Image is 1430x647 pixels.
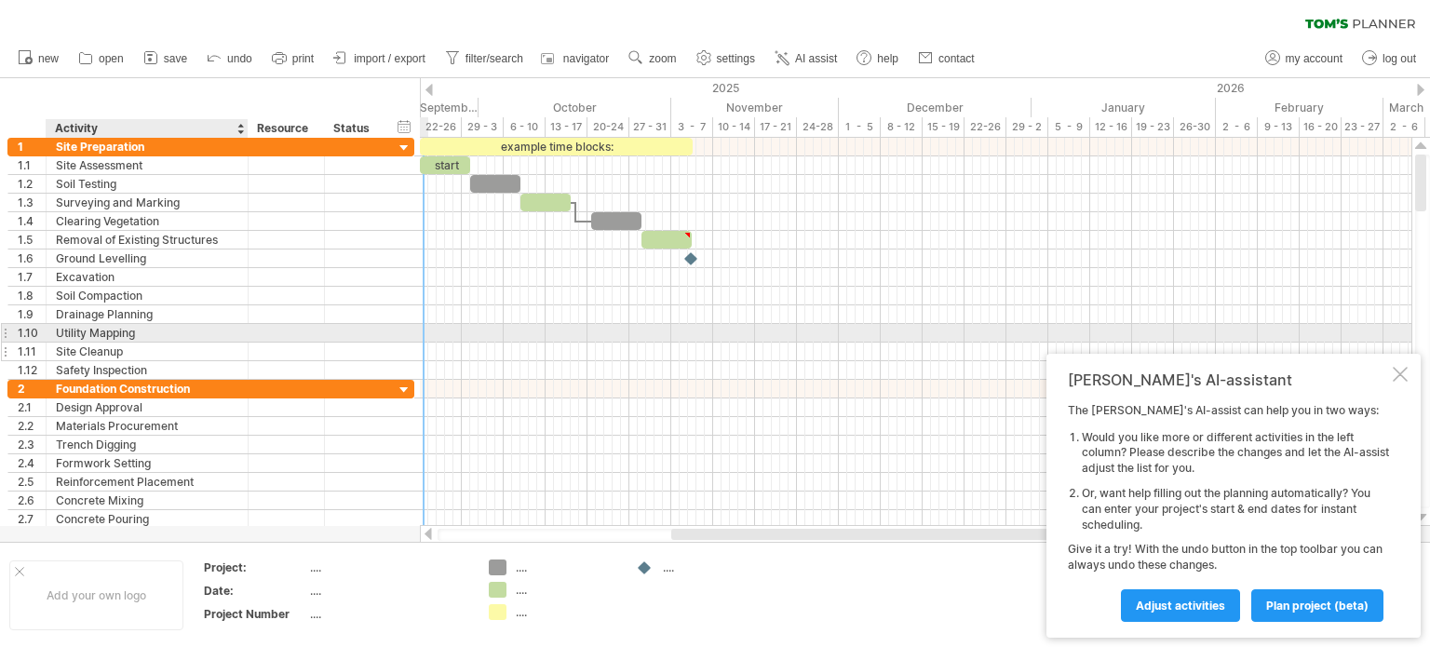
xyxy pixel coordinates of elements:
div: Drainage Planning [56,305,238,323]
div: October 2025 [479,98,671,117]
div: Concrete Pouring [56,510,238,528]
div: January 2026 [1032,98,1216,117]
span: plan project (beta) [1266,599,1369,613]
a: contact [913,47,980,71]
div: Add your own logo [9,560,183,630]
span: import / export [354,52,425,65]
div: 17 - 21 [755,117,797,137]
span: new [38,52,59,65]
div: 20-24 [587,117,629,137]
div: Formwork Setting [56,454,238,472]
div: .... [663,559,764,575]
div: Site Cleanup [56,343,238,360]
div: 1.8 [18,287,46,304]
div: 1.11 [18,343,46,360]
div: Soil Testing [56,175,238,193]
div: 26-30 [1174,117,1216,137]
div: 9 - 13 [1258,117,1300,137]
a: help [852,47,904,71]
div: Activity [55,119,237,138]
div: [PERSON_NAME]'s AI-assistant [1068,371,1389,389]
div: 1.4 [18,212,46,230]
div: 2 - 6 [1383,117,1425,137]
div: .... [310,583,466,599]
div: 2 [18,380,46,398]
div: 24-28 [797,117,839,137]
div: start [420,156,470,174]
div: example time blocks: [420,138,693,155]
div: Project Number [204,606,306,622]
div: 29 - 2 [1006,117,1048,137]
div: 1.7 [18,268,46,286]
div: 1.6 [18,249,46,267]
div: Status [333,119,374,138]
div: 2.2 [18,417,46,435]
a: log out [1357,47,1422,71]
a: undo [202,47,258,71]
a: my account [1261,47,1348,71]
div: .... [516,604,617,620]
div: 6 - 10 [504,117,546,137]
div: 2.4 [18,454,46,472]
span: log out [1383,52,1416,65]
div: 12 - 16 [1090,117,1132,137]
div: 1.1 [18,156,46,174]
div: 1.10 [18,324,46,342]
span: settings [717,52,755,65]
span: AI assist [795,52,837,65]
div: 15 - 19 [923,117,965,137]
div: Surveying and Marking [56,194,238,211]
div: Resource [257,119,314,138]
span: Adjust activities [1136,599,1225,613]
div: 29 - 3 [462,117,504,137]
div: Materials Procurement [56,417,238,435]
div: 2.6 [18,492,46,509]
div: 1.9 [18,305,46,323]
div: 1.12 [18,361,46,379]
div: 2 - 6 [1216,117,1258,137]
div: .... [310,559,466,575]
a: print [267,47,319,71]
div: November 2025 [671,98,839,117]
div: 1 - 5 [839,117,881,137]
div: Ground Levelling [56,249,238,267]
div: Site Preparation [56,138,238,155]
div: Foundation Construction [56,380,238,398]
span: zoom [649,52,676,65]
a: new [13,47,64,71]
div: 10 - 14 [713,117,755,137]
span: save [164,52,187,65]
div: Site Assessment [56,156,238,174]
div: 2.7 [18,510,46,528]
a: filter/search [440,47,529,71]
div: 27 - 31 [629,117,671,137]
div: The [PERSON_NAME]'s AI-assist can help you in two ways: Give it a try! With the undo button in th... [1068,403,1389,621]
div: Reinforcement Placement [56,473,238,491]
li: Or, want help filling out the planning automatically? You can enter your project's start & end da... [1082,486,1389,532]
a: save [139,47,193,71]
div: 16 - 20 [1300,117,1342,137]
div: Soil Compaction [56,287,238,304]
a: Adjust activities [1121,589,1240,622]
div: Project: [204,559,306,575]
span: my account [1286,52,1342,65]
div: Date: [204,583,306,599]
div: 1.2 [18,175,46,193]
a: open [74,47,129,71]
div: 2.3 [18,436,46,453]
div: Removal of Existing Structures [56,231,238,249]
div: 23 - 27 [1342,117,1383,137]
span: undo [227,52,252,65]
div: 19 - 23 [1132,117,1174,137]
a: AI assist [770,47,843,71]
span: open [99,52,124,65]
div: .... [516,582,617,598]
div: 2.1 [18,398,46,416]
a: settings [692,47,761,71]
div: February 2026 [1216,98,1383,117]
div: 13 - 17 [546,117,587,137]
span: print [292,52,314,65]
a: import / export [329,47,431,71]
div: 2.5 [18,473,46,491]
div: .... [310,606,466,622]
